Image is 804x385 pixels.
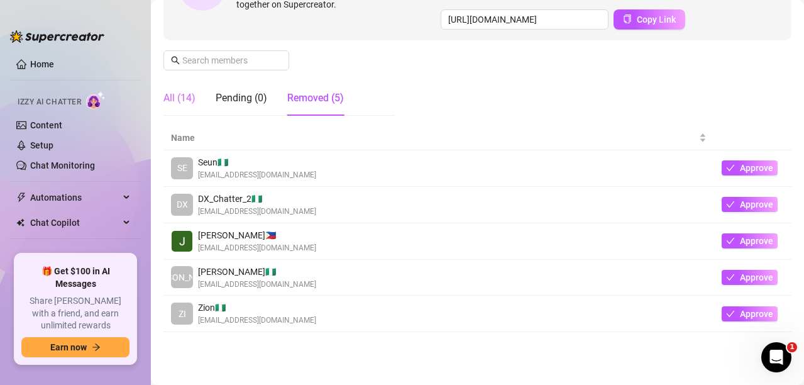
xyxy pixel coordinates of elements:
[740,163,773,173] span: Approve
[726,200,735,209] span: check
[172,231,192,252] img: Jhon Makilan
[722,233,778,248] button: Approve
[182,53,272,67] input: Search members
[10,30,104,43] img: logo-BBDzfeDw.svg
[21,337,129,357] button: Earn nowarrow-right
[726,237,735,245] span: check
[163,91,195,106] div: All (14)
[198,315,316,326] span: [EMAIL_ADDRESS][DOMAIN_NAME]
[726,273,735,282] span: check
[21,265,129,290] span: 🎁 Get $100 in AI Messages
[198,242,316,254] span: [EMAIL_ADDRESS][DOMAIN_NAME]
[722,160,778,176] button: Approve
[30,59,54,69] a: Home
[30,187,119,208] span: Automations
[30,140,53,150] a: Setup
[16,218,25,227] img: Chat Copilot
[177,198,188,211] span: DX
[179,307,186,321] span: ZI
[21,295,129,332] span: Share [PERSON_NAME] with a friend, and earn unlimited rewards
[163,126,714,150] th: Name
[722,270,778,285] button: Approve
[198,169,316,181] span: [EMAIL_ADDRESS][DOMAIN_NAME]
[171,56,180,65] span: search
[623,14,632,23] span: copy
[198,155,316,169] span: Seun 🇳🇬
[637,14,676,25] span: Copy Link
[198,265,316,279] span: [PERSON_NAME] 🇳🇬
[30,120,62,130] a: Content
[198,206,316,218] span: [EMAIL_ADDRESS][DOMAIN_NAME]
[148,271,216,284] span: [PERSON_NAME]
[198,279,316,291] span: [EMAIL_ADDRESS][DOMAIN_NAME]
[722,306,778,321] button: Approve
[287,91,344,106] div: Removed (5)
[740,199,773,209] span: Approve
[30,160,95,170] a: Chat Monitoring
[198,192,316,206] span: DX_Chatter_2 🇳🇬
[171,131,697,145] span: Name
[614,9,685,30] button: Copy Link
[198,228,316,242] span: [PERSON_NAME] 🇵🇭
[50,342,87,352] span: Earn now
[216,91,267,106] div: Pending (0)
[787,342,797,352] span: 1
[177,161,187,175] span: SE
[726,310,735,318] span: check
[18,96,81,108] span: Izzy AI Chatter
[761,342,791,372] iframe: Intercom live chat
[30,213,119,233] span: Chat Copilot
[740,309,773,319] span: Approve
[16,192,26,203] span: thunderbolt
[86,91,106,109] img: AI Chatter
[740,236,773,246] span: Approve
[740,272,773,282] span: Approve
[198,301,316,315] span: Zion 🇳🇬
[722,197,778,212] button: Approve
[92,343,101,352] span: arrow-right
[726,164,735,172] span: check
